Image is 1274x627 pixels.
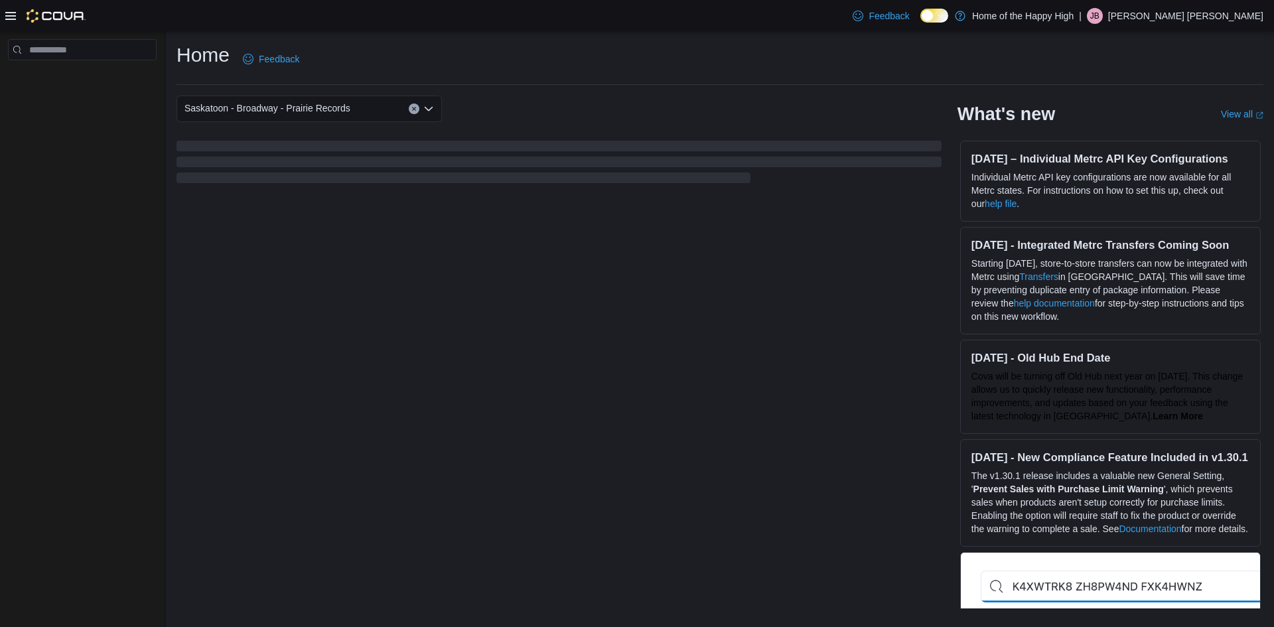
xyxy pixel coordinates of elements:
strong: Prevent Sales with Purchase Limit Warning [973,484,1164,494]
a: Transfers [1019,271,1058,282]
span: Loading [177,143,942,186]
div: Jackson Brunet [1087,8,1103,24]
button: Open list of options [423,104,434,114]
a: Feedback [238,46,305,72]
a: help documentation [1014,298,1095,309]
h1: Home [177,42,230,68]
span: Saskatoon - Broadway - Prairie Records [184,100,350,116]
h3: [DATE] - Old Hub End Date [971,351,1249,364]
a: View allExternal link [1221,109,1263,119]
h3: [DATE] - Integrated Metrc Transfers Coming Soon [971,238,1249,251]
nav: Complex example [8,63,157,95]
p: | [1079,8,1082,24]
svg: External link [1255,111,1263,119]
button: Clear input [409,104,419,114]
a: help file [985,198,1017,209]
a: Documentation [1119,523,1181,534]
p: Home of the Happy High [972,8,1074,24]
p: [PERSON_NAME] [PERSON_NAME] [1108,8,1263,24]
span: Feedback [869,9,909,23]
h3: [DATE] – Individual Metrc API Key Configurations [971,152,1249,165]
p: Individual Metrc API key configurations are now available for all Metrc states. For instructions ... [971,171,1249,210]
input: Dark Mode [920,9,948,23]
p: Starting [DATE], store-to-store transfers can now be integrated with Metrc using in [GEOGRAPHIC_D... [971,257,1249,323]
p: The v1.30.1 release includes a valuable new General Setting, ' ', which prevents sales when produ... [971,469,1249,535]
h2: What's new [957,104,1055,125]
span: JB [1090,8,1099,24]
h3: [DATE] - New Compliance Feature Included in v1.30.1 [971,451,1249,464]
img: Cova [27,9,86,23]
span: Feedback [259,52,299,66]
a: Learn More [1153,411,1202,421]
a: Feedback [847,3,914,29]
span: Cova will be turning off Old Hub next year on [DATE]. This change allows us to quickly release ne... [971,371,1243,421]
